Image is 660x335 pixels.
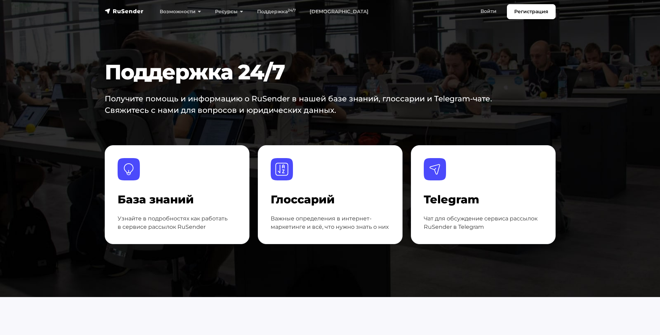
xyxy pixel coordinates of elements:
p: Важные определения в интернет-маркетинге и всё, что нужно знать о них [271,215,390,231]
sup: 24/7 [288,8,296,13]
img: Telegram [424,158,446,180]
img: База знаний [118,158,140,180]
a: [DEMOGRAPHIC_DATA] [303,5,375,19]
p: Узнайте в подробностях как работать в сервисе рассылок RuSender [118,215,237,231]
a: Регистрация [507,4,556,19]
a: Ресурсы [208,5,250,19]
p: Получите помощь и информацию о RuSender в нашей базе знаний, глоссарии и Telegram-чате. Свяжитесь... [105,93,499,116]
a: База знаний База знаний Узнайте в подробностях как работать в сервисе рассылок RuSender [105,145,249,244]
img: RuSender [105,8,144,15]
a: Глоссарий Глоссарий Важные определения в интернет-маркетинге и всё, что нужно знать о них [258,145,403,244]
h1: Поддержка 24/7 [105,60,517,85]
h4: Telegram [424,193,543,206]
a: Войти [474,4,503,18]
h4: Глоссарий [271,193,390,206]
a: Поддержка24/7 [250,5,303,19]
img: Глоссарий [271,158,293,180]
a: Возможности [153,5,208,19]
a: Telegram Telegram Чат для обсуждение сервиса рассылок RuSender в Telegram [411,145,556,244]
p: Чат для обсуждение сервиса рассылок RuSender в Telegram [424,215,543,231]
h4: База знаний [118,193,237,206]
